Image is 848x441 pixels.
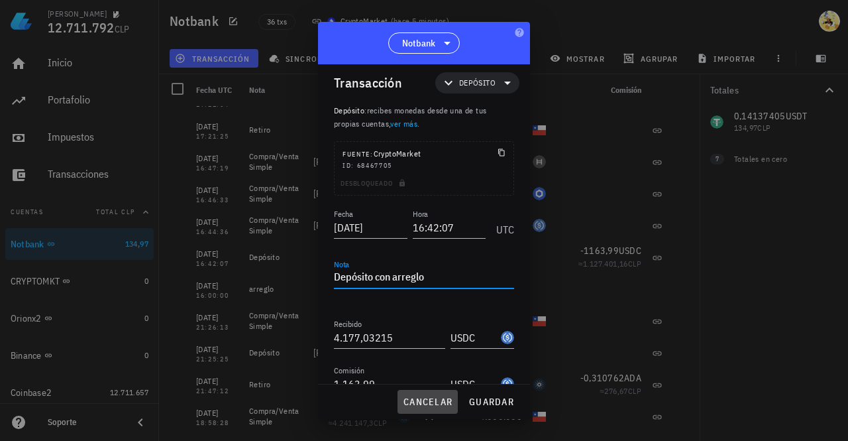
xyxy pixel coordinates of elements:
[397,390,458,414] button: cancelar
[334,72,402,94] div: Transacción
[334,259,349,269] label: Nota
[334,365,364,375] label: Comisión
[343,150,374,158] span: Fuente:
[463,390,519,414] button: guardar
[403,396,452,408] span: cancelar
[501,377,514,391] div: USDC-icon
[334,105,364,115] span: Depósito
[390,119,417,129] a: ver más
[413,209,428,219] label: Hora
[402,36,436,50] span: Notbank
[334,209,353,219] label: Fecha
[334,319,362,329] label: Recibido
[343,147,421,160] div: CryptoMarket
[468,396,514,408] span: guardar
[459,76,496,90] span: Depósito
[334,105,486,129] span: recibes monedas desde una de tus propias cuentas, .
[450,327,498,348] input: Moneda
[450,373,498,395] input: Moneda
[334,104,514,131] p: :
[343,160,505,171] div: ID: 68467705
[501,331,514,344] div: USDC-icon
[491,209,514,242] div: UTC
